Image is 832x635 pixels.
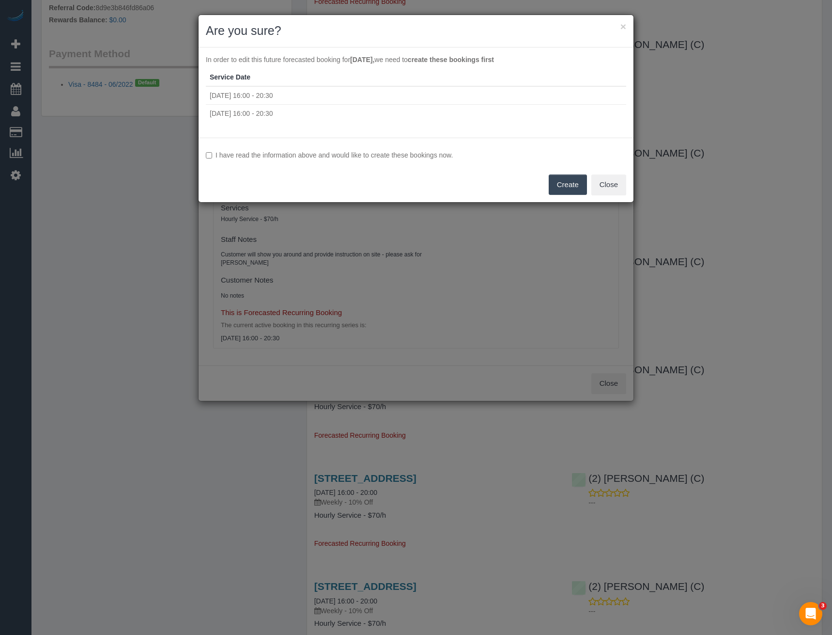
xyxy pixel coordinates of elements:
h2: Are you sure? [206,22,626,40]
input: I have read the information above and would like to create these bookings now. [206,152,212,159]
strong: [DATE], [350,56,374,63]
iframe: Intercom live chat [799,602,822,625]
p: In order to edit this future forecasted booking for we need to [206,55,626,64]
span: 3 [819,602,827,610]
td: [DATE] 16:00 - 20:30 [206,86,626,105]
th: Service Date [206,68,626,86]
td: [DATE] 16:00 - 20:30 [206,105,626,123]
label: I have read the information above and would like to create these bookings now. [206,150,626,160]
button: Close [591,175,626,195]
strong: create these bookings first [408,56,494,63]
button: Create [549,175,587,195]
button: × [620,21,626,32]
